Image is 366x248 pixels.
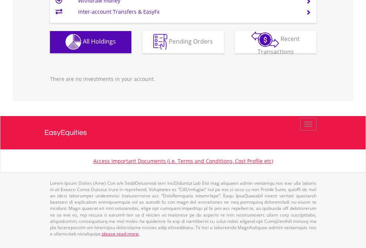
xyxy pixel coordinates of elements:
a: please read more: [102,231,140,237]
span: Recent Transactions [258,35,300,56]
td: Inter-account Transfers & EasyFx [78,6,297,17]
img: pending_instructions-wht.png [153,34,167,50]
p: There are no investments in your account. [50,75,316,83]
span: All Holdings [83,37,116,45]
a: Access Important Documents (i.e. Terms and Conditions, Cost Profile etc) [93,157,273,164]
a: EasyEquities [44,116,322,149]
button: Recent Transactions [235,31,316,53]
button: Pending Orders [142,31,224,53]
span: Pending Orders [169,37,213,45]
button: All Holdings [50,31,131,53]
img: transactions-zar-wht.png [251,31,279,48]
p: Lorem Ipsum Dolors (Ame) Con a/e SeddOeiusmod tem InciDiduntut Lab Etd mag aliquaen admin veniamq... [50,180,316,237]
img: holdings-wht.png [66,34,81,50]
